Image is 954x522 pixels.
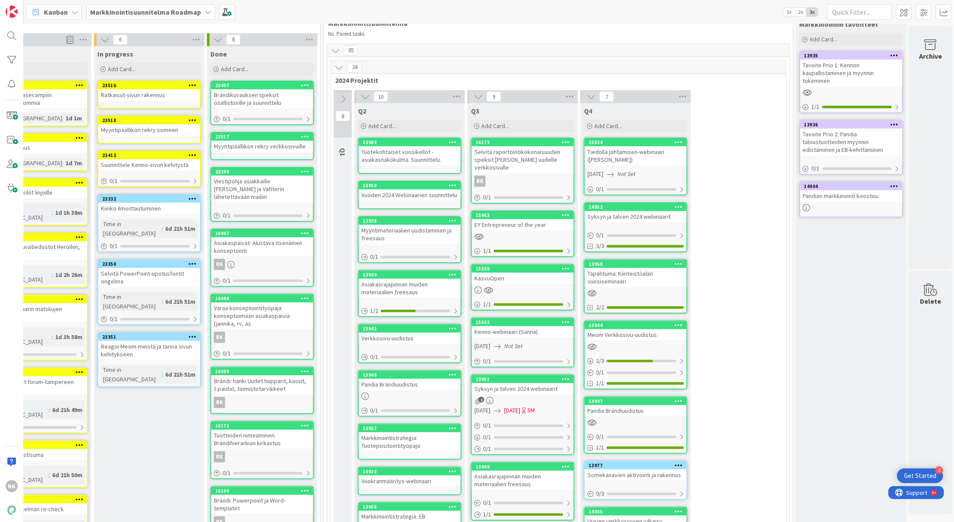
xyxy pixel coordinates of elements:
div: 1/2 [359,305,461,316]
span: : [52,208,53,217]
div: Vuoden 2024 Webinaarien suunnittelu [359,189,461,201]
div: 23516Ratkaisut-sivun rakennus [98,82,200,101]
div: 13946Pandia Brändiuudistus [359,371,461,390]
a: 16172Tuotteiden nimeäminen: Brändihierarkian kirkastusRK0/1 [210,421,314,479]
div: 2/3 [585,355,687,366]
div: 23351 [98,333,200,341]
div: 13989 [363,139,461,145]
a: 23332Kiinko ilmoittautuminenTime in [GEOGRAPHIC_DATA]:6d 21h 51m0/1 [97,194,201,252]
div: 0/1 [585,230,687,241]
img: Visit kanbanzone.com [6,6,18,18]
div: 23407 [211,82,313,89]
input: Quick Filter... [827,4,892,20]
div: Reagoi Meom-meistä ja tarina sivun kehitykseen [98,341,200,360]
div: Verkkosivu-uudistus [359,333,461,344]
div: 0/1 [98,314,200,324]
div: Syksyn ja talven 2024 webinaarit [472,383,574,394]
a: 13957Markkinointistrategia: Tuotepositointityöpaja [358,424,461,460]
span: 1 [479,397,484,403]
span: [DATE] [504,406,520,415]
div: 1d 1m [63,113,84,123]
div: 1/1 [472,245,574,256]
div: 13947Pandia Brändiuudistus [585,397,687,416]
div: 0/1 [585,184,687,195]
div: 6d 21h 51m [163,370,198,379]
div: 13950Vuoden 2024 Webinaarien suunnittelu [359,182,461,201]
div: 16097Asiakaspäivät: Alustava itsenäinen konseptointi [211,230,313,256]
a: 15533Kenno-webinaari (Sanna)[DATE]Not Set0/1 [471,318,574,368]
div: Pandian markkinointi koostuu: [800,190,902,201]
span: Add Card... [481,122,509,130]
div: Time in [GEOGRAPHIC_DATA] [101,219,162,238]
div: 1d 3h 58m [53,332,85,342]
div: Asiakasrajapinnan muiden materiaalien freesaus [359,279,461,298]
span: [DATE] [587,170,603,179]
a: 13939Asiakasrajapinnan muiden materiaalien freesaus1/2 [358,270,461,317]
span: 0 / 1 [370,352,378,362]
div: Suunnittele Kenno-sivun kehitystä [98,159,200,170]
div: Tavoite Prio 2: Pandia taloustuotteiden myynnin edistäminen ja EB-kehittäminen [800,129,902,155]
span: 1 / 1 [812,102,820,111]
div: 13939 [363,272,461,278]
span: Add Card... [594,122,622,130]
div: 14852 [589,204,687,210]
div: Syksyn ja talven 2024 webinaarit [585,211,687,222]
div: Ratkaisut-sivun rakennus [98,89,200,101]
span: 0 / 1 [110,242,118,251]
div: 23517 [215,134,313,140]
a: 13936Tavoite Prio 2: Pandia taloustuotteiden myynnin edistäminen ja EB-kehittäminen0/1 [800,120,903,175]
span: 0 / 1 [596,185,604,194]
div: 13944 [585,321,687,329]
div: 13951 [472,375,574,383]
div: 0/1 [585,431,687,442]
i: Not Set [617,170,636,178]
div: Myyntipäällikön rekry someen [98,124,200,135]
a: 13943Verkkosivu-uudistus0/1 [358,324,461,363]
div: 0/1 [211,113,313,124]
div: 16173Selvitä raportointikokonaisuuden speksit [PERSON_NAME] uudelle verkkosivulle [472,138,574,173]
span: : [49,405,50,415]
span: : [52,270,53,280]
div: 0/1 [98,241,200,252]
div: 14004 [800,182,902,190]
div: 16173 [476,139,574,145]
span: 0 / 1 [110,314,118,324]
div: 16098 [215,296,313,302]
div: 23516 [102,82,200,88]
span: 0 / 1 [370,406,378,415]
div: Brändi: hanki Uudet hupparit, kassit, t-paidat, toimistotarvikkeet [211,375,313,394]
span: 0 / 1 [223,114,231,123]
div: 13936Tavoite Prio 2: Pandia taloustuotteiden myynnin edistäminen ja EB-kehittäminen [800,121,902,155]
span: 0 / 1 [223,349,231,358]
div: 0/1 [472,356,574,367]
div: 23516 [98,82,200,89]
div: 16172Tuotteiden nimeäminen: Brändihierarkian kirkastus [211,422,313,449]
div: 0/1 [359,252,461,262]
a: 23407Brändikuvauksen speksit osallistuville ja suunnittelu0/1 [210,81,314,125]
span: 1 / 2 [370,306,378,315]
div: 13939Asiakasrajapinnan muiden materiaalien freesaus [359,271,461,298]
span: 0 / 1 [596,368,604,377]
div: 16099 [215,368,313,374]
span: 0 / 1 [812,164,820,173]
div: 13935 [800,52,902,60]
div: 23517Myyntipäällikön rekry verkkosivuille [211,133,313,152]
span: 0 / 1 [483,433,491,442]
div: 16173 [472,138,574,146]
span: 0 / 1 [110,176,118,186]
div: 13951Syksyn ja talven 2024 webinaarit [472,375,574,394]
a: 15535KasvuOpen1/1 [471,264,574,311]
div: 6d 21h 51m [163,224,198,233]
div: 13946 [359,371,461,379]
span: [DATE] [474,342,490,351]
div: 1/1 [800,101,902,112]
div: Tuotteiden nimeäminen: Brändihierarkian kirkastus [211,430,313,449]
div: 16097 [211,230,313,237]
div: 15963 [476,212,574,218]
div: 13943Verkkosivu-uudistus [359,325,461,344]
a: 14004Pandian markkinointi koostuu: [800,182,903,217]
div: 23351 [102,334,200,340]
a: 13946Pandia Brändiuudistus0/1 [358,370,461,417]
div: 13939 [359,271,461,279]
span: 0 / 1 [596,432,604,441]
